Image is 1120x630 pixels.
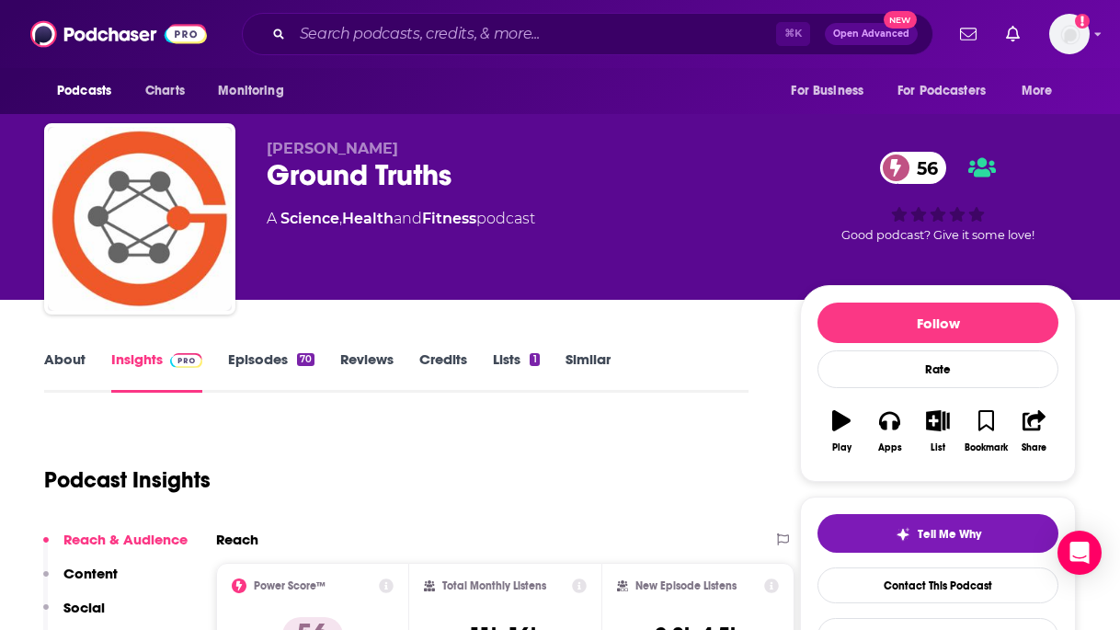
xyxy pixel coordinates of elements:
[800,140,1076,254] div: 56Good podcast? Give it some love!
[63,531,188,548] p: Reach & Audience
[897,78,986,104] span: For Podcasters
[825,23,918,45] button: Open AdvancedNew
[776,22,810,46] span: ⌘ K
[297,353,314,366] div: 70
[133,74,196,109] a: Charts
[817,303,1058,343] button: Follow
[880,152,947,184] a: 56
[931,442,945,453] div: List
[918,527,981,542] span: Tell Me Why
[1009,74,1076,109] button: open menu
[43,565,118,599] button: Content
[530,353,539,366] div: 1
[999,18,1027,50] a: Show notifications dropdown
[865,398,913,464] button: Apps
[280,210,339,227] a: Science
[48,127,232,311] img: Ground Truths
[953,18,984,50] a: Show notifications dropdown
[394,210,422,227] span: and
[778,74,886,109] button: open menu
[57,78,111,104] span: Podcasts
[44,466,211,494] h1: Podcast Insights
[422,210,476,227] a: Fitness
[817,567,1058,603] a: Contact This Podcast
[896,527,910,542] img: tell me why sparkle
[791,78,863,104] span: For Business
[817,514,1058,553] button: tell me why sparkleTell Me Why
[878,442,902,453] div: Apps
[1075,14,1090,29] svg: Add a profile image
[817,398,865,464] button: Play
[884,11,917,29] span: New
[216,531,258,548] h2: Reach
[898,152,947,184] span: 56
[493,350,539,393] a: Lists1
[965,442,1008,453] div: Bookmark
[962,398,1010,464] button: Bookmark
[63,565,118,582] p: Content
[145,78,185,104] span: Charts
[340,350,394,393] a: Reviews
[218,78,283,104] span: Monitoring
[292,19,776,49] input: Search podcasts, credits, & more...
[30,17,207,52] img: Podchaser - Follow, Share and Rate Podcasts
[817,350,1058,388] div: Rate
[442,579,546,592] h2: Total Monthly Listens
[886,74,1012,109] button: open menu
[1049,14,1090,54] img: User Profile
[43,531,188,565] button: Reach & Audience
[1011,398,1058,464] button: Share
[228,350,314,393] a: Episodes70
[267,208,535,230] div: A podcast
[342,210,394,227] a: Health
[205,74,307,109] button: open menu
[1022,78,1053,104] span: More
[914,398,962,464] button: List
[339,210,342,227] span: ,
[44,74,135,109] button: open menu
[1057,531,1102,575] div: Open Intercom Messenger
[242,13,933,55] div: Search podcasts, credits, & more...
[44,350,86,393] a: About
[832,442,851,453] div: Play
[170,353,202,368] img: Podchaser Pro
[566,350,611,393] a: Similar
[841,228,1034,242] span: Good podcast? Give it some love!
[111,350,202,393] a: InsightsPodchaser Pro
[1049,14,1090,54] button: Show profile menu
[63,599,105,616] p: Social
[419,350,467,393] a: Credits
[254,579,326,592] h2: Power Score™
[635,579,737,592] h2: New Episode Listens
[1049,14,1090,54] span: Logged in as autumncomm
[833,29,909,39] span: Open Advanced
[267,140,398,157] span: [PERSON_NAME]
[1022,442,1046,453] div: Share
